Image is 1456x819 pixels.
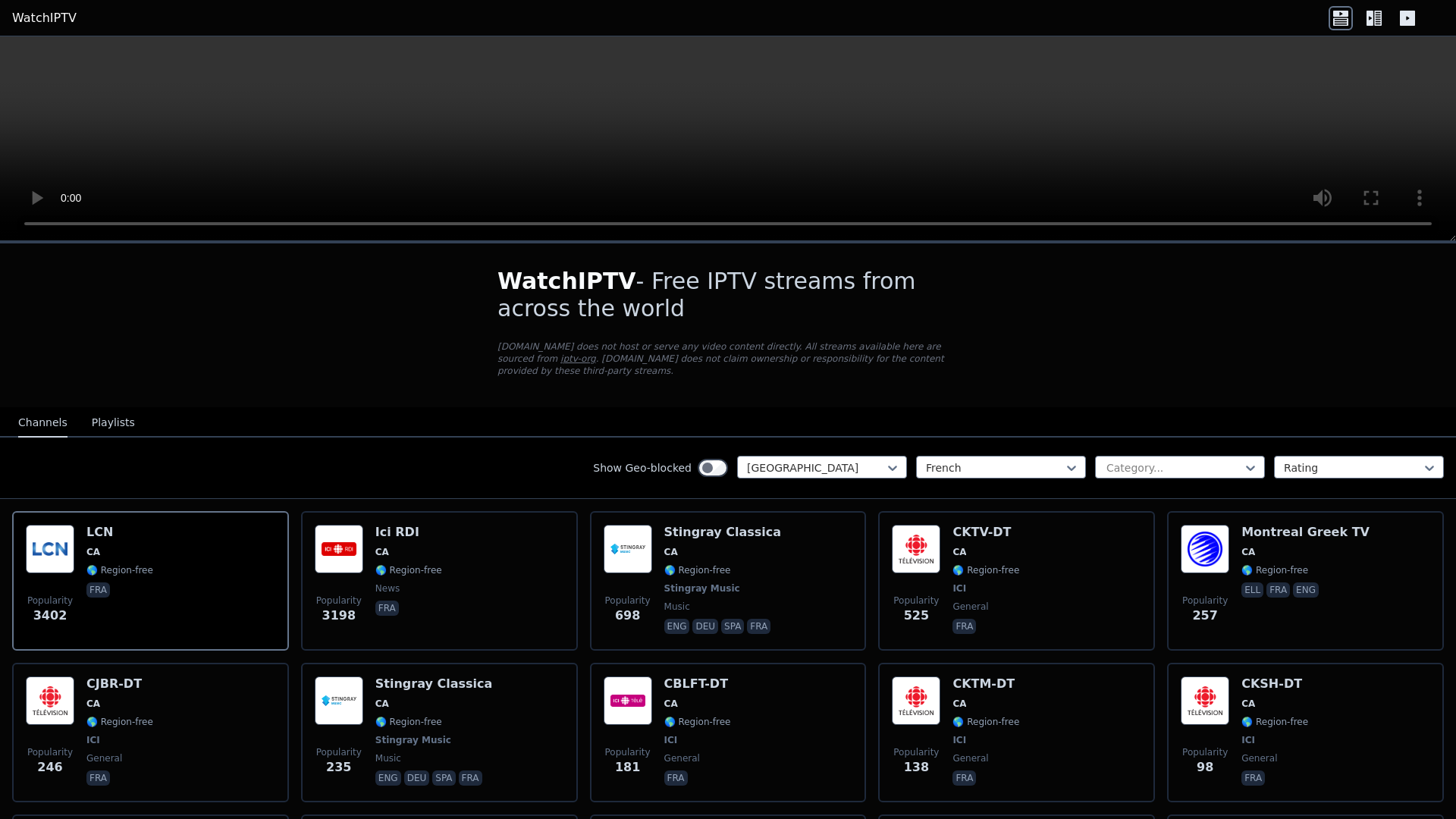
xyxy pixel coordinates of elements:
[26,525,74,573] img: LCN
[893,746,939,758] span: Popularity
[605,595,651,607] span: Popularity
[375,676,493,692] h6: Stingray Classica
[33,607,67,625] span: 3402
[497,268,636,294] span: WatchIPTV
[952,619,976,634] p: fra
[404,770,430,786] p: deu
[664,564,731,576] span: 🌎 Region-free
[952,752,988,764] span: general
[664,752,700,764] span: general
[27,595,73,607] span: Popularity
[315,676,363,725] img: Stingray Classica
[1241,770,1265,786] p: fra
[721,619,744,634] p: spa
[664,734,678,746] span: ICI
[604,525,652,573] img: Stingray Classica
[952,734,966,746] span: ICI
[1266,582,1290,598] p: fra
[664,601,690,613] span: music
[1241,752,1277,764] span: general
[1182,746,1228,758] span: Popularity
[747,619,770,634] p: fra
[86,582,110,598] p: fra
[375,770,401,786] p: eng
[692,619,718,634] p: deu
[952,525,1019,540] h6: CKTV-DT
[1181,676,1229,725] img: CKSH-DT
[86,564,153,576] span: 🌎 Region-free
[1241,716,1308,728] span: 🌎 Region-free
[375,698,389,710] span: CA
[86,546,100,558] span: CA
[316,595,362,607] span: Popularity
[375,564,442,576] span: 🌎 Region-free
[892,676,940,725] img: CKTM-DT
[664,619,690,634] p: eng
[375,582,400,595] span: news
[1241,698,1255,710] span: CA
[86,525,153,540] h6: LCN
[326,758,351,777] span: 235
[664,676,731,692] h6: CBLFT-DT
[86,734,100,746] span: ICI
[952,676,1019,692] h6: CKTM-DT
[952,601,988,613] span: general
[952,582,966,595] span: ICI
[952,716,1019,728] span: 🌎 Region-free
[952,546,966,558] span: CA
[322,607,356,625] span: 3198
[86,676,153,692] h6: CJBR-DT
[664,770,688,786] p: fra
[1192,607,1217,625] span: 257
[18,409,67,438] button: Channels
[615,607,640,625] span: 698
[432,770,455,786] p: spa
[615,758,640,777] span: 181
[1241,564,1308,576] span: 🌎 Region-free
[1241,676,1308,692] h6: CKSH-DT
[664,698,678,710] span: CA
[12,9,77,27] a: WatchIPTV
[605,746,651,758] span: Popularity
[1197,758,1213,777] span: 98
[893,595,939,607] span: Popularity
[26,676,74,725] img: CJBR-DT
[375,752,401,764] span: music
[86,698,100,710] span: CA
[37,758,62,777] span: 246
[952,564,1019,576] span: 🌎 Region-free
[1241,582,1263,598] p: ell
[664,716,731,728] span: 🌎 Region-free
[593,460,692,475] label: Show Geo-blocked
[497,268,959,322] h1: - Free IPTV streams from across the world
[1241,734,1255,746] span: ICI
[560,353,596,364] a: iptv-org
[375,601,399,616] p: fra
[375,525,442,540] h6: Ici RDI
[375,734,451,746] span: Stingray Music
[315,525,363,573] img: Ici RDI
[664,525,782,540] h6: Stingray Classica
[904,758,929,777] span: 138
[1181,525,1229,573] img: Montreal Greek TV
[952,698,966,710] span: CA
[92,409,135,438] button: Playlists
[27,746,73,758] span: Popularity
[1293,582,1319,598] p: eng
[1241,525,1370,540] h6: Montreal Greek TV
[375,716,442,728] span: 🌎 Region-free
[1241,546,1255,558] span: CA
[604,676,652,725] img: CBLFT-DT
[86,716,153,728] span: 🌎 Region-free
[86,770,110,786] p: fra
[892,525,940,573] img: CKTV-DT
[952,770,976,786] p: fra
[375,546,389,558] span: CA
[904,607,929,625] span: 525
[664,582,740,595] span: Stingray Music
[459,770,482,786] p: fra
[86,752,122,764] span: general
[664,546,678,558] span: CA
[497,340,959,377] p: [DOMAIN_NAME] does not host or serve any video content directly. All streams available here are s...
[1182,595,1228,607] span: Popularity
